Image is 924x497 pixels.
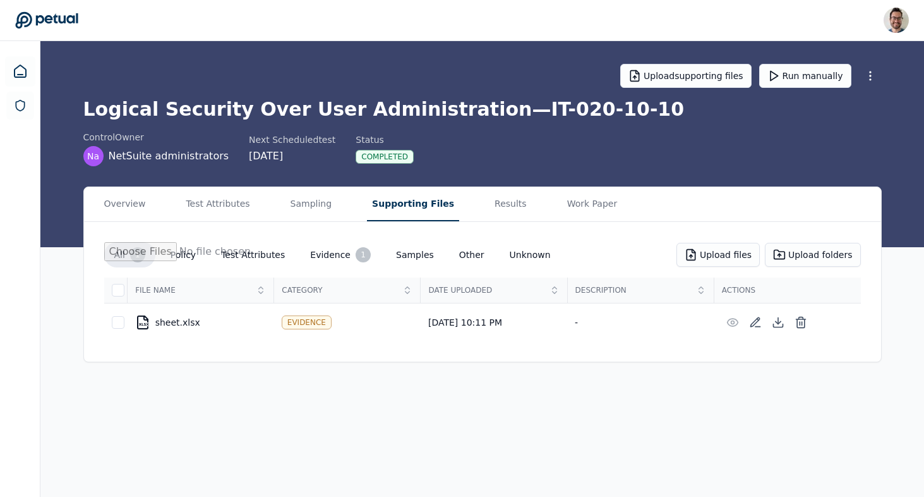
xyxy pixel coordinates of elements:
button: Unknown [500,243,561,266]
span: Actions [722,285,853,295]
a: Go to Dashboard [15,11,78,29]
button: Policy [160,243,206,266]
div: Completed [356,150,414,164]
button: Other [449,243,495,266]
button: Evidence1 [300,242,381,267]
button: Work Paper [562,187,623,221]
div: 1 [130,247,145,262]
h1: Logical Security Over User Administration — IT-020-10-10 [83,98,882,121]
td: - [567,304,714,342]
div: [DATE] [249,149,335,164]
button: Supporting Files [367,187,459,221]
button: Test Attributes [181,187,255,221]
button: All1 [104,242,155,267]
span: Category [282,285,399,295]
img: Eliot Walker [884,8,909,33]
span: File Name [135,285,252,295]
button: Delete File [789,311,812,334]
button: Run manually [759,64,851,88]
button: Upload folders [765,243,860,267]
a: SOC 1 Reports [6,92,34,120]
div: 1 [356,247,371,262]
span: NetSuite administrators [109,149,229,164]
div: Status [356,133,414,146]
button: Add/Edit Description [744,311,767,334]
div: XLSX [139,322,149,326]
button: Overview [99,187,151,221]
button: Results [489,187,532,221]
span: Date Uploaded [428,285,545,295]
button: Upload files [676,243,760,267]
div: sheet.xlsx [135,315,267,330]
button: Download File [767,311,789,334]
button: More Options [859,64,882,87]
td: [DATE] 10:11 PM [421,304,567,342]
button: Sampling [285,187,337,221]
a: Dashboard [5,56,35,87]
span: Na [87,150,99,163]
button: Samples [386,243,444,266]
button: Preview File (hover for quick preview, click for full view) [721,311,744,334]
span: Description [575,285,692,295]
div: Next Scheduled test [249,133,335,146]
button: Uploadsupporting files [620,64,752,88]
button: Test Attributes [211,243,295,266]
div: Evidence [282,316,332,329]
div: control Owner [83,131,229,144]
